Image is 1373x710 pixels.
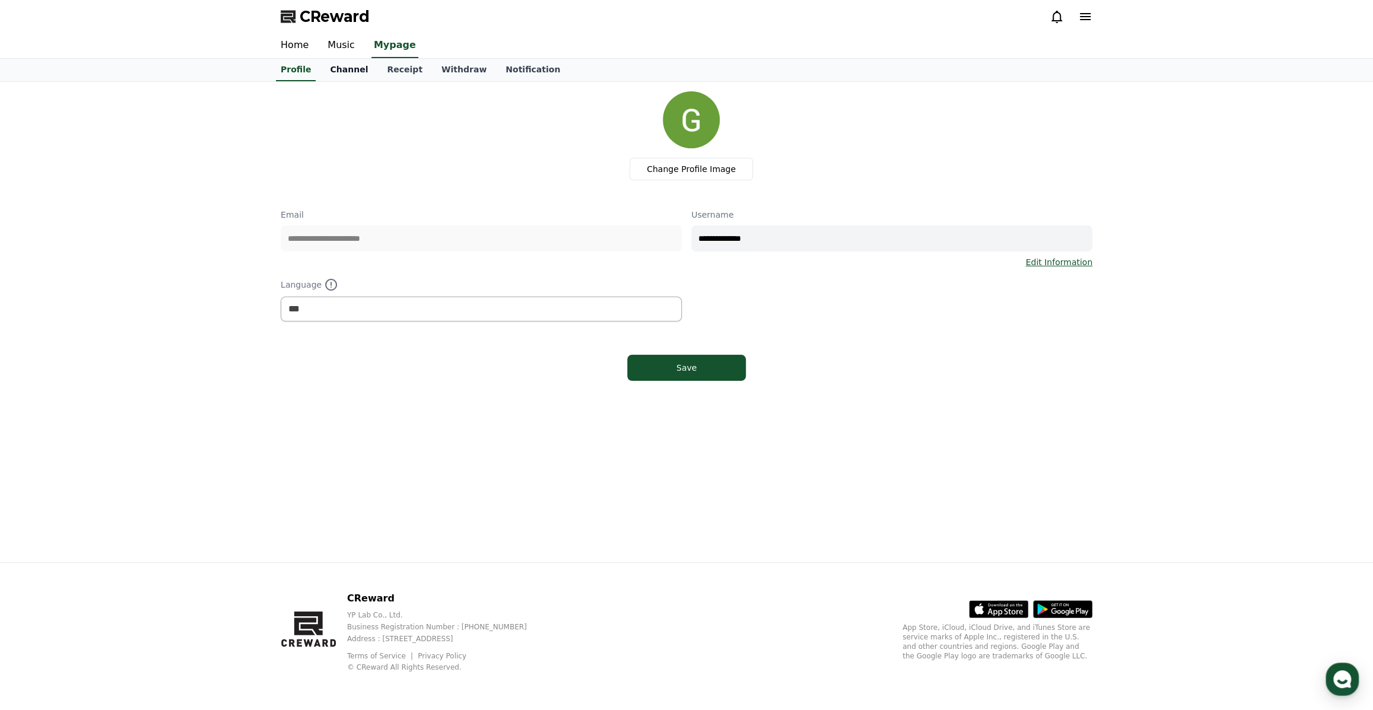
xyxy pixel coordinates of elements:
button: Save [627,355,746,381]
a: Settings [153,376,228,406]
span: Messages [98,394,134,404]
span: CReward [300,7,370,26]
p: Language [281,278,682,292]
a: Messages [78,376,153,406]
a: Privacy Policy [418,652,466,660]
a: Music [318,33,364,58]
a: Receipt [377,59,432,81]
p: Business Registration Number : [PHONE_NUMBER] [347,622,546,632]
p: Email [281,209,682,221]
span: Home [30,394,51,403]
a: Mypage [371,33,418,58]
p: Username [691,209,1092,221]
img: profile_image [663,91,720,148]
p: YP Lab Co., Ltd. [347,610,546,620]
a: CReward [281,7,370,26]
p: App Store, iCloud, iCloud Drive, and iTunes Store are service marks of Apple Inc., registered in ... [902,623,1092,661]
a: Withdraw [432,59,496,81]
a: Home [4,376,78,406]
a: Terms of Service [347,652,415,660]
label: Change Profile Image [630,158,753,180]
a: Notification [496,59,570,81]
a: Channel [320,59,377,81]
span: Settings [176,394,205,403]
a: Edit Information [1025,256,1092,268]
div: Save [651,362,722,374]
p: Address : [STREET_ADDRESS] [347,634,546,644]
p: © CReward All Rights Reserved. [347,663,546,672]
a: Home [271,33,318,58]
p: CReward [347,591,546,606]
a: Profile [276,59,316,81]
